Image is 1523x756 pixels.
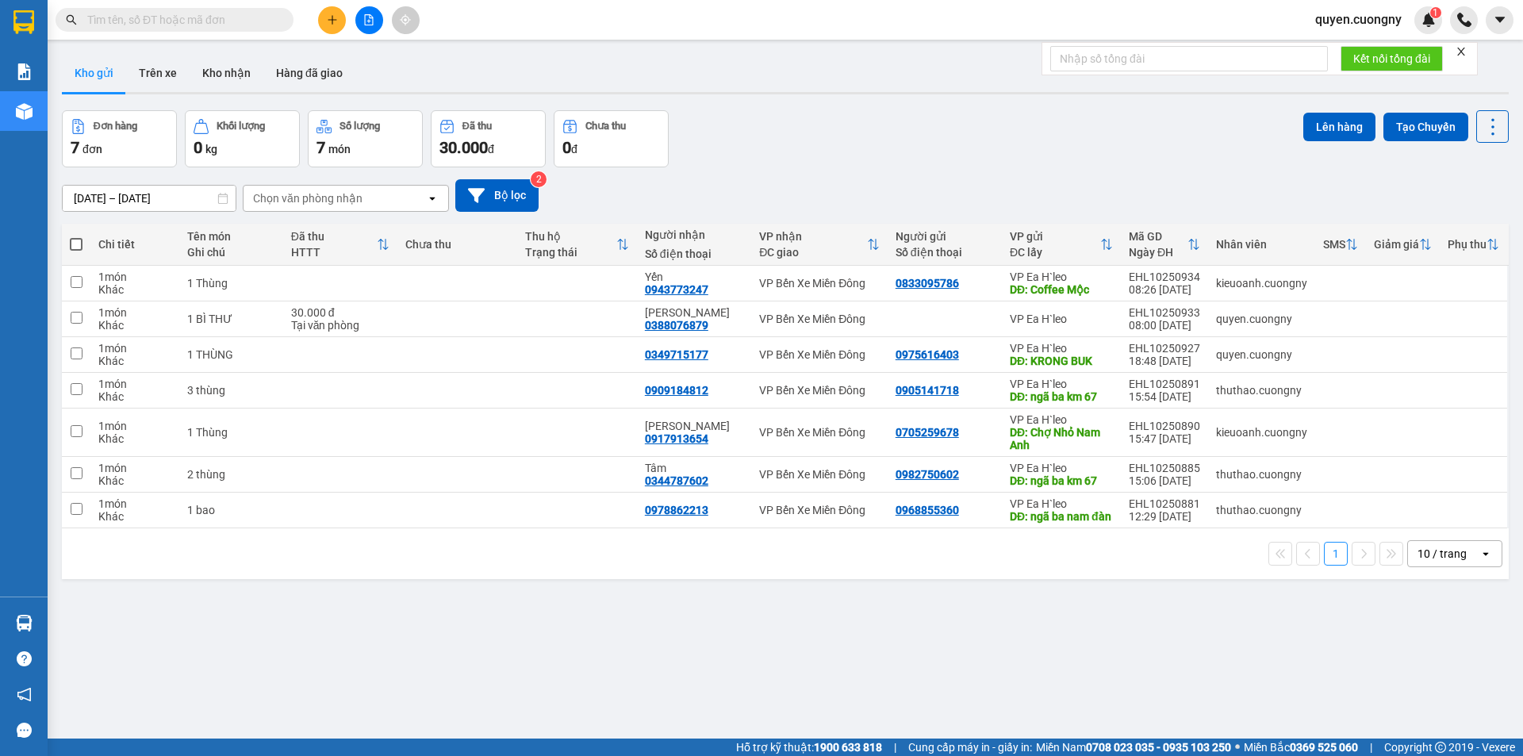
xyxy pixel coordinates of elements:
[645,228,743,241] div: Người nhận
[1010,510,1113,523] div: DĐ: ngã ba nam đàn
[894,739,896,756] span: |
[190,54,263,92] button: Kho nhận
[1216,277,1307,290] div: kieuoanh.cuongny
[187,504,274,516] div: 1 bao
[896,348,959,361] div: 0975616403
[291,319,389,332] div: Tại văn phòng
[185,110,300,167] button: Khối lượng0kg
[13,10,34,34] img: logo-vxr
[94,121,137,132] div: Đơn hàng
[16,615,33,631] img: warehouse-icon
[488,143,494,155] span: đ
[63,186,236,211] input: Select a date range.
[1479,547,1492,560] svg: open
[1493,13,1507,27] span: caret-down
[645,504,708,516] div: 0978862213
[531,171,547,187] sup: 2
[896,384,959,397] div: 0905141718
[1010,271,1113,283] div: VP Ea H`leo
[283,224,397,266] th: Toggle SortBy
[1430,7,1441,18] sup: 1
[645,420,743,432] div: Hải Anh
[896,426,959,439] div: 0705259678
[392,6,420,34] button: aim
[1418,546,1467,562] div: 10 / trang
[291,246,377,259] div: HTTT
[1324,542,1348,566] button: 1
[1216,348,1307,361] div: quyen.cuongny
[1010,474,1113,487] div: DĐ: ngã ba km 67
[645,248,743,260] div: Số điện thoại
[316,138,325,157] span: 7
[71,138,79,157] span: 7
[1129,306,1200,319] div: EHL10250933
[896,468,959,481] div: 0982750602
[187,246,274,259] div: Ghi chú
[751,224,888,266] th: Toggle SortBy
[1370,739,1372,756] span: |
[1129,462,1200,474] div: EHL10250885
[645,319,708,332] div: 0388076879
[1433,7,1438,18] span: 1
[1421,13,1436,27] img: icon-new-feature
[82,143,102,155] span: đơn
[308,110,423,167] button: Số lượng7món
[1010,390,1113,403] div: DĐ: ngã ba km 67
[525,230,616,243] div: Thu hộ
[1353,50,1430,67] span: Kết nối tổng đài
[355,6,383,34] button: file-add
[291,306,389,319] div: 30.000 đ
[1129,474,1200,487] div: 15:06 [DATE]
[126,54,190,92] button: Trên xe
[98,462,171,474] div: 1 món
[1129,390,1200,403] div: 15:54 [DATE]
[645,462,743,474] div: Tâm
[1216,468,1307,481] div: thuthao.cuongny
[1010,497,1113,510] div: VP Ea H`leo
[328,143,351,155] span: món
[98,420,171,432] div: 1 món
[896,246,994,259] div: Số điện thoại
[253,190,363,206] div: Chọn văn phòng nhận
[1374,238,1419,251] div: Giảm giá
[1323,238,1345,251] div: SMS
[1129,378,1200,390] div: EHL10250891
[98,306,171,319] div: 1 món
[1216,504,1307,516] div: thuthao.cuongny
[327,14,338,25] span: plus
[98,390,171,403] div: Khác
[318,6,346,34] button: plus
[908,739,1032,756] span: Cung cấp máy in - giấy in:
[1010,413,1113,426] div: VP Ea H`leo
[187,384,274,397] div: 3 thùng
[1010,426,1113,451] div: DĐ: Chợ Nhỏ Nam Anh
[645,348,708,361] div: 0349715177
[98,319,171,332] div: Khác
[896,504,959,516] div: 0968855360
[462,121,492,132] div: Đã thu
[1235,744,1240,750] span: ⚪️
[1435,742,1446,753] span: copyright
[814,741,882,754] strong: 1900 633 818
[1216,384,1307,397] div: thuthao.cuongny
[759,230,867,243] div: VP nhận
[98,342,171,355] div: 1 món
[1086,741,1231,754] strong: 0708 023 035 - 0935 103 250
[1010,283,1113,296] div: DĐ: Coffee Mộc
[187,468,274,481] div: 2 thùng
[1366,224,1440,266] th: Toggle SortBy
[187,277,274,290] div: 1 Thùng
[1002,224,1121,266] th: Toggle SortBy
[645,474,708,487] div: 0344787602
[1010,313,1113,325] div: VP Ea H`leo
[363,14,374,25] span: file-add
[187,348,274,361] div: 1 THÙNG
[1121,224,1208,266] th: Toggle SortBy
[187,426,274,439] div: 1 Thùng
[1129,510,1200,523] div: 12:29 [DATE]
[1129,319,1200,332] div: 08:00 [DATE]
[62,54,126,92] button: Kho gửi
[62,110,177,167] button: Đơn hàng7đơn
[1129,283,1200,296] div: 08:26 [DATE]
[759,277,880,290] div: VP Bến Xe Miền Đông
